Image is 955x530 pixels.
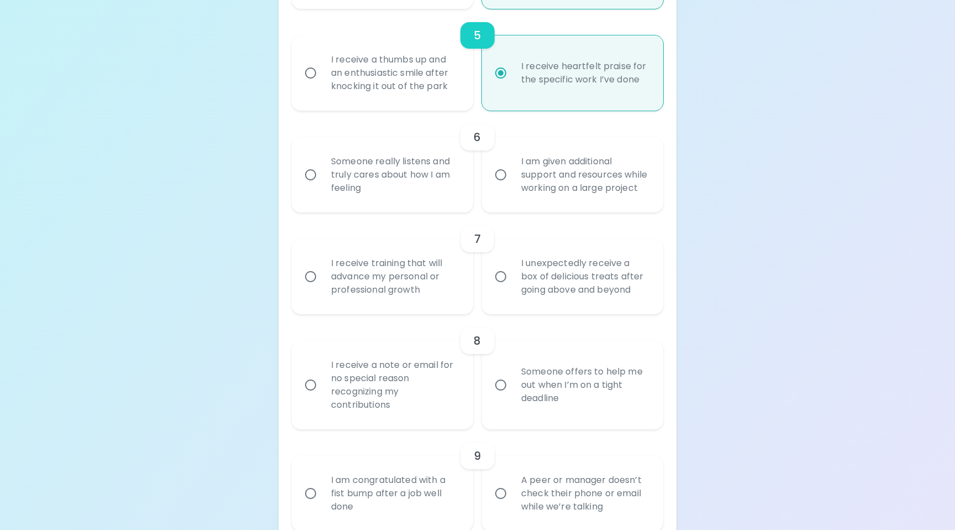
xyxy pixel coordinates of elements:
[512,46,657,100] div: I receive heartfelt praise for the specific work I’ve done
[474,230,481,248] h6: 7
[322,40,467,106] div: I receive a thumbs up and an enthusiastic smile after knocking it out of the park
[474,128,481,146] h6: 6
[512,460,657,527] div: A peer or manager doesn’t check their phone or email while we’re talking
[322,460,467,527] div: I am congratulated with a fist bump after a job well done
[292,212,663,314] div: choice-group-check
[512,142,657,208] div: I am given additional support and resources while working on a large project
[292,9,663,111] div: choice-group-check
[322,243,467,310] div: I receive training that will advance my personal or professional growth
[292,314,663,429] div: choice-group-check
[474,447,481,465] h6: 9
[512,352,657,418] div: Someone offers to help me out when I’m on a tight deadline
[322,142,467,208] div: Someone really listens and truly cares about how I am feeling
[322,345,467,425] div: I receive a note or email for no special reason recognizing my contributions
[474,27,481,44] h6: 5
[474,332,481,350] h6: 8
[512,243,657,310] div: I unexpectedly receive a box of delicious treats after going above and beyond
[292,111,663,212] div: choice-group-check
